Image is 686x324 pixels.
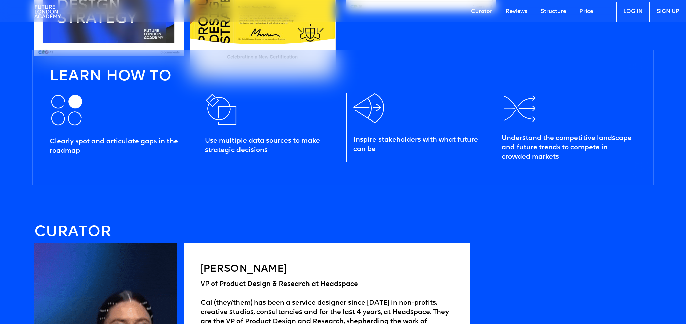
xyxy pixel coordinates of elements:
[649,2,686,22] a: SIGN UP
[616,2,649,22] a: LOG IN
[464,2,499,22] a: Curator
[502,134,636,162] div: Understand the competitive landscape and future trends to compete in crowded markets
[50,70,636,84] h4: Learn how to
[353,135,488,154] div: Inspire stakeholders with what future can be
[50,137,191,156] div: Clearly spot and articulate gaps in the roadmap
[499,2,534,22] a: Reviews
[205,136,340,155] div: Use multiple data sources to make strategic decisions
[201,263,453,276] h5: [PERSON_NAME]
[573,2,600,22] a: Price
[534,2,573,22] a: Structure
[34,226,651,239] h4: CURATOR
